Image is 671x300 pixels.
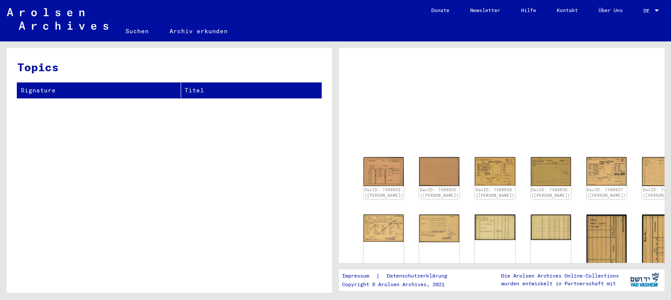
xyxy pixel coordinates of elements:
[342,272,458,281] div: |
[17,59,321,76] h3: Topics
[364,215,404,242] img: 001.jpg
[475,157,515,186] img: 001.jpg
[586,157,627,186] img: 001.jpg
[419,157,459,186] img: 002.jpg
[476,187,514,198] a: DocID: 7409936 ([PERSON_NAME])
[643,8,653,14] span: DE
[501,280,619,287] p: wurden entwickelt in Partnerschaft mit
[419,215,459,242] img: 002.jpg
[420,187,459,198] a: DocID: 7409935 ([PERSON_NAME])
[380,272,458,281] a: Datenschutzerklärung
[586,215,627,272] img: 001.jpg
[628,269,661,291] img: yv_logo.png
[342,281,458,288] p: Copyright © Arolsen Archives, 2021
[501,272,619,280] p: Die Arolsen Archives Online-Collections
[7,8,108,30] img: Arolsen_neg.svg
[531,215,571,240] img: 002.jpg
[364,157,404,186] img: 001.jpg
[17,83,181,98] th: Signature
[531,187,570,198] a: DocID: 7409936 ([PERSON_NAME])
[181,83,321,98] th: Titel
[587,187,626,198] a: DocID: 7409937 ([PERSON_NAME])
[531,157,571,186] img: 002.jpg
[475,215,515,240] img: 001.jpg
[115,21,159,41] a: Suchen
[342,272,376,281] a: Impressum
[364,187,403,198] a: DocID: 7409935 ([PERSON_NAME])
[159,21,238,41] a: Archiv erkunden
